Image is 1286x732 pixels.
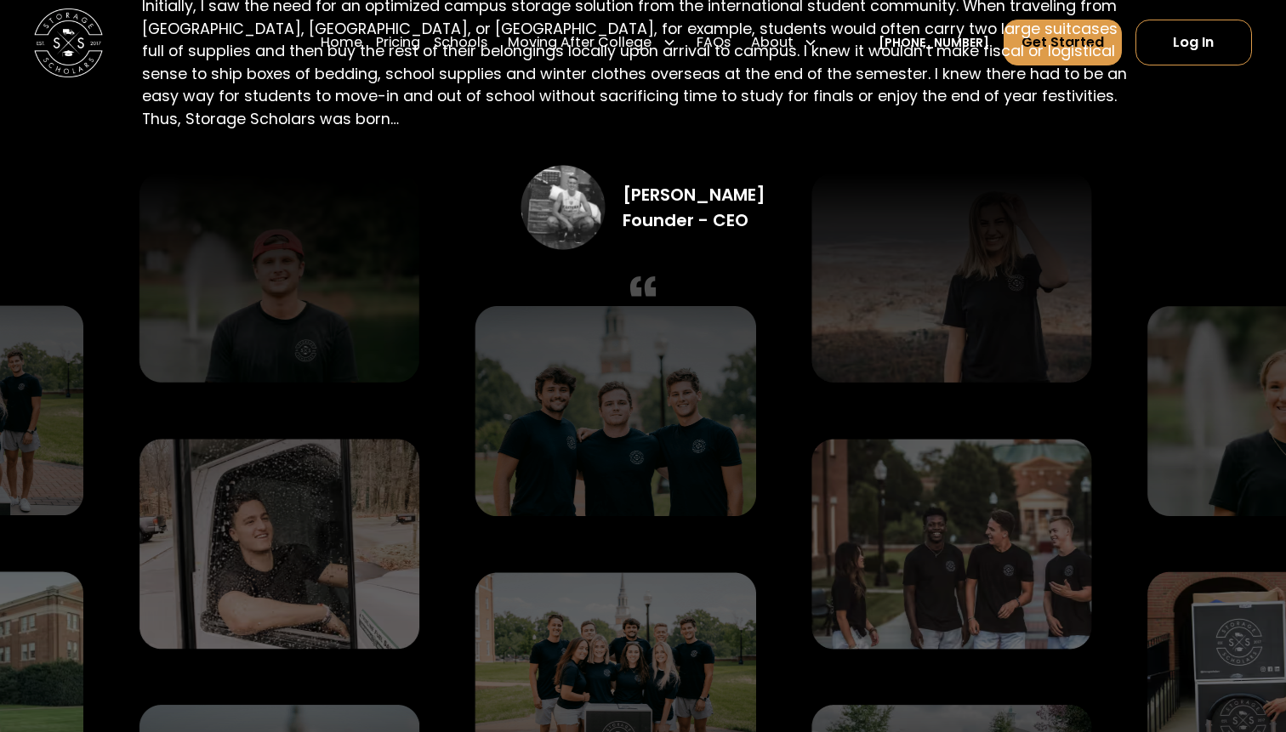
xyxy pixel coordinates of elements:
a: Pricing [376,19,420,66]
a: [PHONE_NUMBER] [879,34,989,52]
div: Moving After College [501,19,682,66]
a: Schools [434,19,487,66]
div: About [744,19,824,66]
div: Moving After College [508,32,652,53]
a: FAQs [697,19,731,66]
img: Storage Scholars main logo [34,9,103,77]
a: Home [321,19,362,66]
img: More team members [475,305,755,516]
a: Log In [1135,20,1252,65]
a: Get Started [1004,20,1122,65]
div: About [751,32,794,53]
